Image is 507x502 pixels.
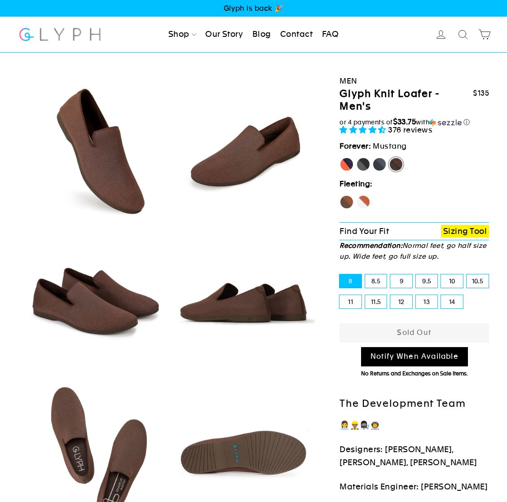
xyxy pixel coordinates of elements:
[173,230,316,373] img: Mustang
[441,274,463,288] label: 10
[339,88,473,113] h1: Glyph Knit Loafer - Men's
[339,274,362,288] label: 8
[372,157,387,172] label: Rhino
[397,328,432,337] span: Sold Out
[361,370,468,377] span: No Returns and Exchanges on Sale Items.
[202,25,247,44] a: Our Story
[416,274,438,288] label: 9.5
[165,25,200,44] a: Shop
[389,157,403,172] label: Mustang
[429,119,462,127] img: Sezzle
[361,347,468,366] a: Notify When Available
[467,274,489,288] label: 10.5
[339,118,489,127] div: or 4 payments of$33.75withSezzle Click to learn more about Sezzle
[393,117,416,126] span: $33.75
[473,89,489,97] span: $135
[339,397,489,410] h2: The Development Team
[388,125,432,134] span: 376 reviews
[339,125,388,134] span: 4.73 stars
[318,25,342,44] a: FAQ
[339,195,354,209] label: Hawk
[390,295,412,308] label: 12
[339,240,489,262] p: Normal feet, go half size up. Wide feet, go full size up.
[339,226,389,236] span: Find Your Fit
[356,195,370,209] label: Fox
[365,295,387,308] label: 11.5
[339,118,489,127] div: or 4 payments of with
[339,295,362,308] label: 11
[277,25,316,44] a: Contact
[339,242,402,249] strong: Recommendation:
[339,323,489,343] button: Sold Out
[173,79,316,222] img: Mustang
[339,443,489,469] p: Designers: [PERSON_NAME], [PERSON_NAME], [PERSON_NAME]
[441,295,463,308] label: 14
[441,225,489,238] a: Sizing Tool
[165,25,342,44] ul: Primary
[22,79,165,222] img: Mustang
[339,75,489,87] div: Men
[390,274,412,288] label: 9
[339,157,354,172] label: [PERSON_NAME]
[356,157,370,172] label: Panther
[22,230,165,373] img: Mustang
[416,295,438,308] label: 13
[339,419,489,432] p: 👩‍💼👷🏽‍♂️👩🏿‍🔬👨‍🚀
[373,141,406,150] span: Mustang
[339,480,489,493] p: Materials Engineer: [PERSON_NAME]
[365,274,387,288] label: 8.5
[249,25,275,44] a: Blog
[339,141,371,150] strong: Forever:
[18,22,102,46] img: Glyph
[339,179,372,188] strong: Fleeting:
